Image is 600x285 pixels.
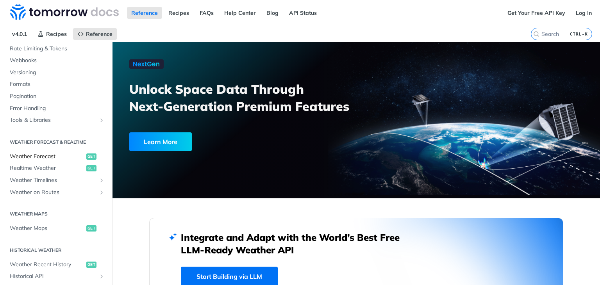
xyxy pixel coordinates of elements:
a: Log In [571,7,596,19]
a: API Status [285,7,321,19]
span: Rate Limiting & Tokens [10,45,105,53]
span: Historical API [10,273,96,280]
button: Show subpages for Weather on Routes [98,189,105,196]
h2: Weather Forecast & realtime [6,139,107,146]
span: Weather on Routes [10,189,96,196]
span: Formats [10,80,105,88]
a: Historical APIShow subpages for Historical API [6,271,107,282]
h3: Unlock Space Data Through Next-Generation Premium Features [129,80,365,115]
a: Versioning [6,67,107,78]
span: Reference [86,30,112,37]
a: Reference [73,28,117,40]
a: Blog [262,7,283,19]
span: Weather Forecast [10,153,84,160]
svg: Search [533,31,539,37]
a: Recipes [33,28,71,40]
span: Weather Recent History [10,261,84,269]
span: get [86,262,96,268]
a: Weather Recent Historyget [6,259,107,271]
a: Weather TimelinesShow subpages for Weather Timelines [6,175,107,186]
span: Tools & Libraries [10,116,96,124]
img: NextGen [129,59,164,69]
a: Formats [6,78,107,90]
span: get [86,165,96,171]
a: Weather on RoutesShow subpages for Weather on Routes [6,187,107,198]
div: Learn More [129,132,192,151]
span: Weather Timelines [10,176,96,184]
button: Show subpages for Weather Timelines [98,177,105,183]
a: Webhooks [6,55,107,66]
span: Pagination [10,93,105,100]
a: Recipes [164,7,193,19]
a: Reference [127,7,162,19]
span: Webhooks [10,57,105,64]
a: Learn More [129,132,318,151]
a: Error Handling [6,103,107,114]
a: Tools & LibrariesShow subpages for Tools & Libraries [6,114,107,126]
a: Rate Limiting & Tokens [6,43,107,55]
h2: Historical Weather [6,247,107,254]
a: Weather Mapsget [6,223,107,234]
button: Show subpages for Historical API [98,273,105,280]
a: Realtime Weatherget [6,162,107,174]
h2: Weather Maps [6,210,107,217]
span: Realtime Weather [10,164,84,172]
a: Weather Forecastget [6,151,107,162]
kbd: CTRL-K [568,30,590,38]
span: v4.0.1 [8,28,31,40]
h2: Integrate and Adapt with the World’s Best Free LLM-Ready Weather API [181,231,411,256]
button: Show subpages for Tools & Libraries [98,117,105,123]
span: Versioning [10,69,105,77]
a: Help Center [220,7,260,19]
span: Weather Maps [10,224,84,232]
span: Recipes [46,30,67,37]
span: get [86,225,96,232]
a: Get Your Free API Key [503,7,570,19]
span: Error Handling [10,105,105,112]
a: FAQs [195,7,218,19]
a: Pagination [6,91,107,102]
span: get [86,153,96,160]
img: Tomorrow.io Weather API Docs [10,4,119,20]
